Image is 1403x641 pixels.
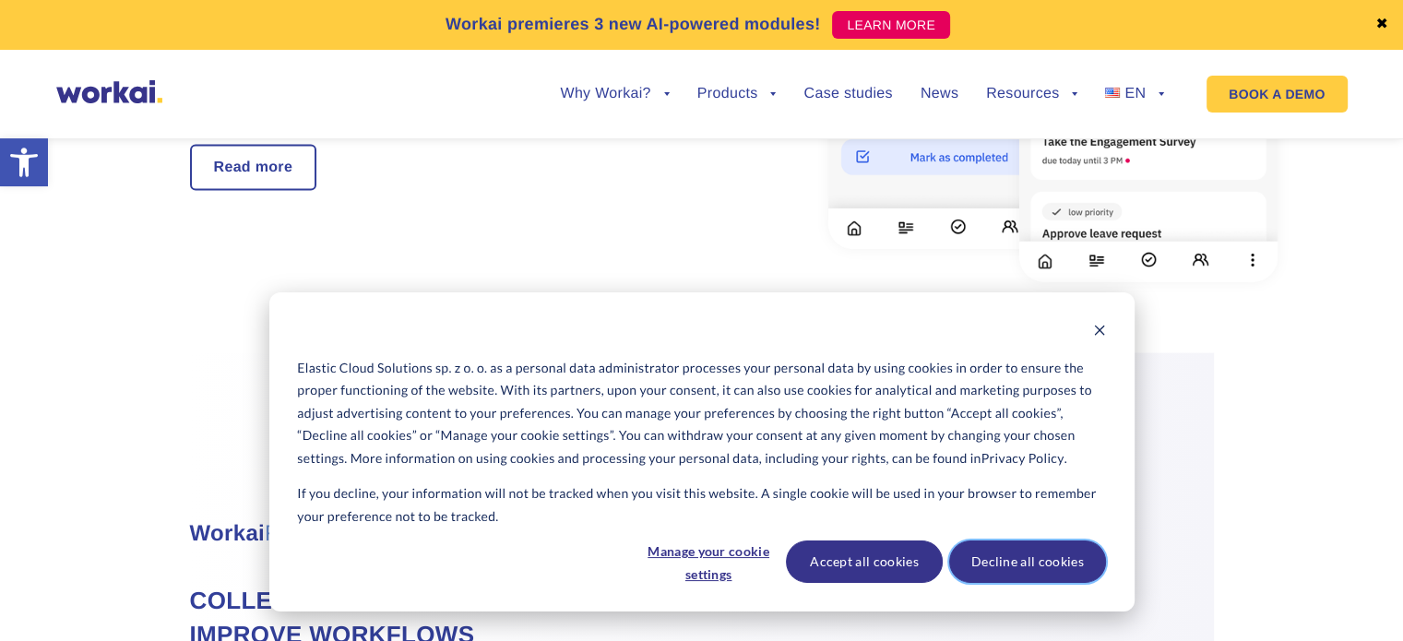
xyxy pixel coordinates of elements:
p: If you decline, your information will not be tracked when you visit this website. A single cookie... [297,482,1105,528]
p: Workai premieres 3 new AI-powered modules! [446,12,821,37]
a: Resources [986,87,1077,101]
p: Elastic Cloud Solutions sp. z o. o. as a personal data administrator processes your personal data... [297,357,1105,470]
span: EN [1124,86,1146,101]
button: Decline all cookies [949,540,1106,583]
a: BOOK A DEMO [1207,76,1347,113]
a: Products [697,87,777,101]
a: Privacy Policy [981,447,1064,470]
a: News [921,87,958,101]
button: Accept all cookies [786,540,943,583]
div: Cookie banner [269,292,1135,611]
button: Manage your cookie settings [637,540,779,583]
a: Why Workai? [560,87,669,101]
a: Case studies [803,87,892,101]
a: LEARN MORE [832,11,950,39]
iframe: Popup CTA [9,482,507,632]
a: ✖ [1375,18,1388,32]
button: Dismiss cookie banner [1093,321,1106,344]
a: Read more [192,147,315,189]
